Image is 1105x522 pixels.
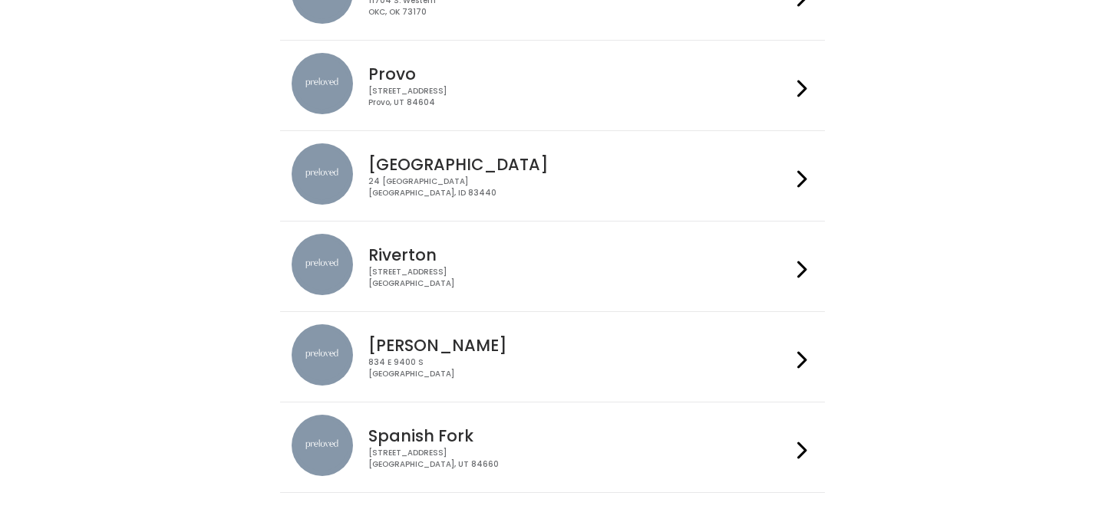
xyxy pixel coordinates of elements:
a: preloved location [GEOGRAPHIC_DATA] 24 [GEOGRAPHIC_DATA][GEOGRAPHIC_DATA], ID 83440 [292,143,813,208]
div: [STREET_ADDRESS] Provo, UT 84604 [368,86,790,108]
a: preloved location [PERSON_NAME] 834 E 9400 S[GEOGRAPHIC_DATA] [292,324,813,389]
h4: Spanish Fork [368,427,790,445]
img: preloved location [292,415,353,476]
img: preloved location [292,324,353,386]
img: preloved location [292,143,353,205]
a: preloved location Provo [STREET_ADDRESS]Provo, UT 84604 [292,53,813,118]
h4: [GEOGRAPHIC_DATA] [368,156,790,173]
a: preloved location Riverton [STREET_ADDRESS][GEOGRAPHIC_DATA] [292,234,813,299]
h4: [PERSON_NAME] [368,337,790,354]
img: preloved location [292,53,353,114]
div: 24 [GEOGRAPHIC_DATA] [GEOGRAPHIC_DATA], ID 83440 [368,176,790,199]
div: [STREET_ADDRESS] [GEOGRAPHIC_DATA], UT 84660 [368,448,790,470]
div: 834 E 9400 S [GEOGRAPHIC_DATA] [368,357,790,379]
img: preloved location [292,234,353,295]
h4: Riverton [368,246,790,264]
div: [STREET_ADDRESS] [GEOGRAPHIC_DATA] [368,267,790,289]
a: preloved location Spanish Fork [STREET_ADDRESS][GEOGRAPHIC_DATA], UT 84660 [292,415,813,480]
h4: Provo [368,65,790,83]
